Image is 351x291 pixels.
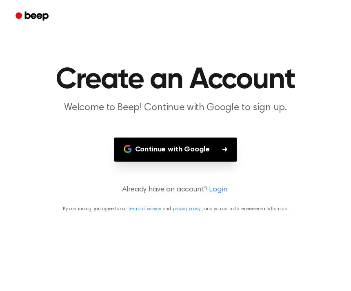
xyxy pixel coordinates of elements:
a: Login [209,184,227,195]
a: privacy policy [173,207,200,211]
a: terms of service [129,207,161,211]
h1: Create an Account [10,65,341,95]
p: Welcome to Beep! Continue with Google to sign up. [19,101,332,115]
a: Beep [10,9,56,24]
p: Already have an account? [10,184,341,195]
p: By continuing, you agree to our and , and you opt in to receive emails from us. [10,205,341,213]
button: Continue with Google [114,138,238,162]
